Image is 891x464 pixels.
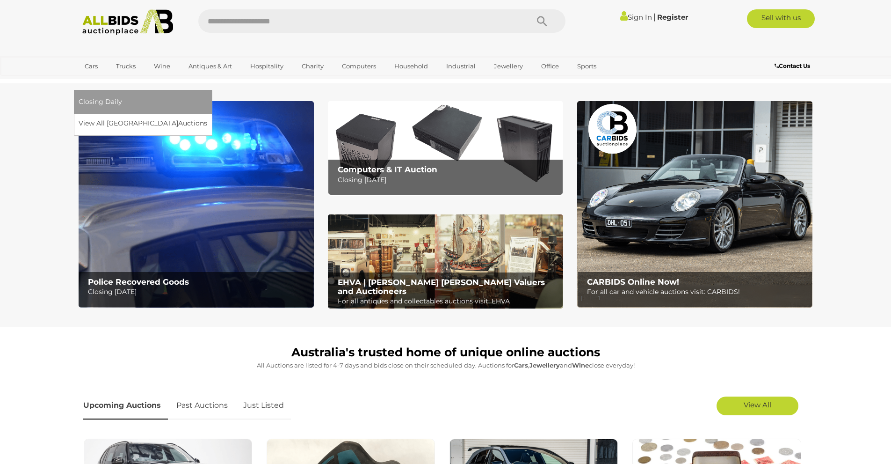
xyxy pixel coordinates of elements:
a: Sports [571,59,602,74]
strong: Jewellery [529,361,560,369]
p: Closing [DATE] [338,174,558,186]
p: For all antiques and collectables auctions visit: EHVA [338,295,558,307]
a: Just Listed [236,392,291,420]
b: Contact Us [775,62,810,69]
a: Computers & IT Auction Computers & IT Auction Closing [DATE] [328,101,563,195]
p: For all car and vehicle auctions visit: CARBIDS! [587,286,807,298]
strong: Wine [572,361,589,369]
b: Computers & IT Auction [338,165,437,174]
a: Contact Us [775,61,812,71]
a: Cars [79,59,104,74]
a: [GEOGRAPHIC_DATA] [79,74,157,89]
img: Allbids.com.au [77,9,179,35]
img: CARBIDS Online Now! [577,101,812,308]
b: Police Recovered Goods [88,277,189,287]
a: EHVA | Evans Hastings Valuers and Auctioneers EHVA | [PERSON_NAME] [PERSON_NAME] Valuers and Auct... [328,214,563,309]
a: Trucks [110,59,142,74]
a: Upcoming Auctions [83,392,168,420]
a: Wine [148,59,176,74]
a: Antiques & Art [182,59,238,74]
a: Office [535,59,565,74]
strong: Cars [514,361,528,369]
img: Computers & IT Auction [328,101,563,195]
a: Police Recovered Goods Police Recovered Goods Closing [DATE] [79,101,314,308]
a: CARBIDS Online Now! CARBIDS Online Now! For all car and vehicle auctions visit: CARBIDS! [577,101,812,308]
b: EHVA | [PERSON_NAME] [PERSON_NAME] Valuers and Auctioneers [338,278,545,296]
p: All Auctions are listed for 4-7 days and bids close on their scheduled day. Auctions for , and cl... [83,360,808,371]
a: Jewellery [488,59,529,74]
a: Charity [296,59,330,74]
a: Sell with us [747,9,815,28]
a: Past Auctions [169,392,235,420]
span: | [653,12,656,22]
a: Computers [336,59,382,74]
a: Industrial [440,59,482,74]
a: Hospitality [244,59,290,74]
b: CARBIDS Online Now! [587,277,679,287]
a: View All [717,397,798,415]
a: Register [657,13,688,22]
a: Household [388,59,434,74]
span: View All [744,400,771,409]
button: Search [519,9,565,33]
img: Police Recovered Goods [79,101,314,308]
h1: Australia's trusted home of unique online auctions [83,346,808,359]
img: EHVA | Evans Hastings Valuers and Auctioneers [328,214,563,309]
p: Closing [DATE] [88,286,308,298]
a: Sign In [620,13,652,22]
